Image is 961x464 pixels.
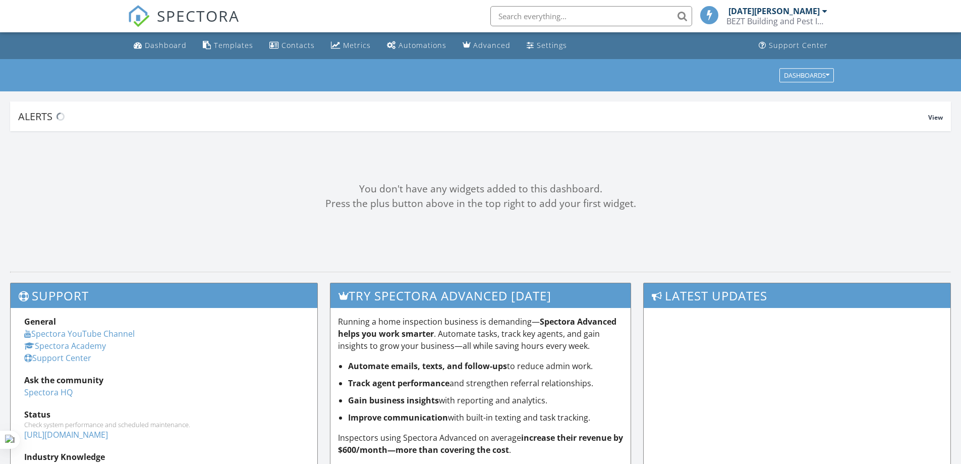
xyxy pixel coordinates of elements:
div: Automations [399,40,446,50]
strong: increase their revenue by $600/month—more than covering the cost [338,432,623,455]
strong: Spectora Advanced helps you work smarter [338,316,616,339]
div: Dashboards [784,72,829,79]
a: Templates [199,36,257,55]
p: Running a home inspection business is demanding— . Automate tasks, track key agents, and gain ins... [338,316,624,352]
a: SPECTORA [128,14,240,35]
div: [DATE][PERSON_NAME] [728,6,820,16]
span: SPECTORA [157,5,240,26]
div: Status [24,408,304,421]
h3: Support [11,283,317,308]
a: Automations (Basic) [383,36,450,55]
a: Spectora YouTube Channel [24,328,135,339]
a: Support Center [24,352,91,364]
span: View [928,113,943,122]
strong: Track agent performance [348,378,449,389]
li: and strengthen referral relationships. [348,377,624,389]
a: Support Center [755,36,832,55]
p: Inspectors using Spectora Advanced on average . [338,432,624,456]
strong: General [24,316,56,327]
li: with reporting and analytics. [348,394,624,406]
div: Contacts [281,40,315,50]
h3: Try spectora advanced [DATE] [330,283,631,308]
strong: Automate emails, texts, and follow-ups [348,360,507,372]
div: Advanced [473,40,511,50]
a: Contacts [265,36,319,55]
div: Settings [537,40,567,50]
a: Advanced [459,36,515,55]
div: Alerts [18,110,928,123]
li: with built-in texting and task tracking. [348,411,624,424]
a: Settings [523,36,571,55]
div: Ask the community [24,374,304,386]
h3: Latest Updates [644,283,950,308]
img: The Best Home Inspection Software - Spectora [128,5,150,27]
input: Search everything... [490,6,692,26]
a: Metrics [327,36,375,55]
div: Industry Knowledge [24,451,304,463]
div: BEZT Building and Pest Inspections Victoria [726,16,827,26]
div: Press the plus button above in the top right to add your first widget. [10,196,951,211]
a: [URL][DOMAIN_NAME] [24,429,108,440]
a: Dashboard [130,36,191,55]
strong: Gain business insights [348,395,439,406]
a: Spectora HQ [24,387,73,398]
div: Metrics [343,40,371,50]
div: Templates [214,40,253,50]
button: Dashboards [779,68,834,82]
strong: Improve communication [348,412,448,423]
li: to reduce admin work. [348,360,624,372]
div: You don't have any widgets added to this dashboard. [10,182,951,196]
div: Support Center [769,40,828,50]
div: Check system performance and scheduled maintenance. [24,421,304,429]
a: Spectora Academy [24,340,106,351]
div: Dashboard [145,40,187,50]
